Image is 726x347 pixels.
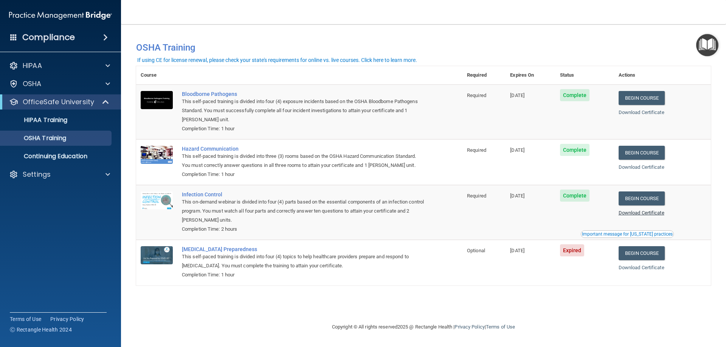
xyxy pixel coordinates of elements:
[182,146,425,152] a: Hazard Communication
[560,89,590,101] span: Complete
[467,248,485,253] span: Optional
[510,93,524,98] span: [DATE]
[182,246,425,252] a: [MEDICAL_DATA] Preparedness
[23,97,94,106] p: OfficeSafe University
[9,8,112,23] img: PMB logo
[581,230,674,238] button: Read this if you are a dental practitioner in the state of CA
[619,109,664,115] a: Download Certificate
[510,147,524,153] span: [DATE]
[455,324,484,330] a: Privacy Policy
[9,97,110,106] a: OfficeSafe University
[619,210,664,216] a: Download Certificate
[22,32,75,43] h4: Compliance
[462,66,506,85] th: Required
[619,146,665,160] a: Begin Course
[9,61,110,70] a: HIPAA
[10,326,72,333] span: Ⓒ Rectangle Health 2024
[486,324,515,330] a: Terms of Use
[136,56,418,64] button: If using CE for license renewal, please check your state's requirements for online vs. live cours...
[5,153,108,160] p: Continuing Education
[510,193,524,199] span: [DATE]
[619,246,665,260] a: Begin Course
[560,190,590,202] span: Complete
[182,170,425,179] div: Completion Time: 1 hour
[182,152,425,170] div: This self-paced training is divided into three (3) rooms based on the OSHA Hazard Communication S...
[510,248,524,253] span: [DATE]
[10,315,41,323] a: Terms of Use
[182,124,425,133] div: Completion Time: 1 hour
[582,232,673,236] div: Important message for [US_STATE] practices
[506,66,555,85] th: Expires On
[555,66,614,85] th: Status
[50,315,84,323] a: Privacy Policy
[467,193,486,199] span: Required
[23,79,42,88] p: OSHA
[182,252,425,270] div: This self-paced training is divided into four (4) topics to help healthcare providers prepare and...
[619,164,664,170] a: Download Certificate
[182,97,425,124] div: This self-paced training is divided into four (4) exposure incidents based on the OSHA Bloodborne...
[619,191,665,205] a: Begin Course
[696,34,718,56] button: Open Resource Center
[5,116,67,124] p: HIPAA Training
[136,42,711,53] h4: OSHA Training
[182,225,425,234] div: Completion Time: 2 hours
[23,170,51,179] p: Settings
[467,93,486,98] span: Required
[560,244,585,256] span: Expired
[182,270,425,279] div: Completion Time: 1 hour
[182,91,425,97] a: Bloodborne Pathogens
[467,147,486,153] span: Required
[9,79,110,88] a: OSHA
[182,191,425,197] a: Infection Control
[9,170,110,179] a: Settings
[182,197,425,225] div: This on-demand webinar is divided into four (4) parts based on the essential components of an inf...
[285,315,562,339] div: Copyright © All rights reserved 2025 @ Rectangle Health | |
[136,66,177,85] th: Course
[137,57,417,63] div: If using CE for license renewal, please check your state's requirements for online vs. live cours...
[619,91,665,105] a: Begin Course
[560,144,590,156] span: Complete
[5,134,66,142] p: OSHA Training
[619,265,664,270] a: Download Certificate
[614,66,711,85] th: Actions
[23,61,42,70] p: HIPAA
